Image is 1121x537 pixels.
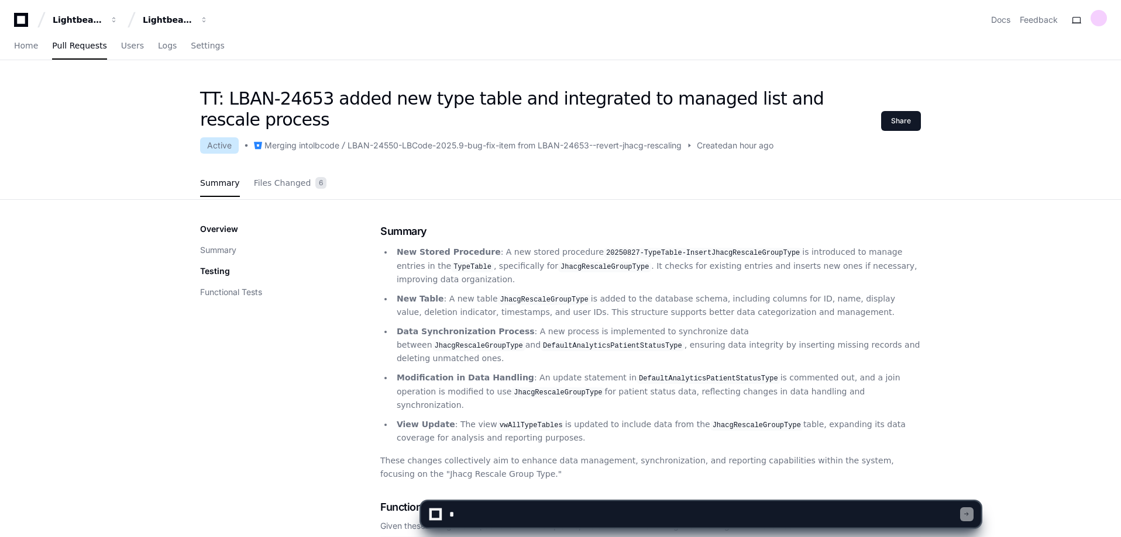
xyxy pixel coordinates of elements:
[48,9,123,30] button: Lightbeam Health
[991,14,1010,26] a: Docs
[451,262,494,272] code: TypeTable
[348,140,682,151] div: LBAN-24550-LBCode-2025.9-bug-fix-item from LBAN-24653--revert-jhacg-rescaling
[397,292,921,319] p: : A new table is added to the database schema, including columns for ID, name, display value, del...
[397,418,921,445] p: : The view is updated to include data from the table, expanding its data coverage for analysis an...
[498,295,591,305] code: JhacgRescaleGroupType
[380,223,921,240] h1: Summary
[158,33,177,60] a: Logs
[191,42,224,49] span: Settings
[397,327,535,336] strong: Data Synchronization Process
[604,248,802,258] code: 20250827-TypeTable-InsertJhacgRescaleGroupType
[397,294,444,303] strong: New Table
[397,247,501,257] strong: New Stored Procedure
[143,14,193,26] div: Lightbeam Health Solutions
[380,499,460,515] span: Functional Tests
[200,265,230,277] p: Testing
[432,341,525,351] code: JhacgRescaleGroupType
[397,245,921,286] p: : A new stored procedure is introduced to manage entries in the , specifically for . It checks fo...
[52,33,106,60] a: Pull Requests
[121,33,144,60] a: Users
[200,179,240,186] span: Summary
[254,179,311,186] span: Files Changed
[881,111,921,131] button: Share
[191,33,224,60] a: Settings
[200,223,238,235] p: Overview
[397,371,921,412] p: : An update statement in is commented out, and a join operation is modified to use for patient st...
[121,42,144,49] span: Users
[52,42,106,49] span: Pull Requests
[397,420,455,429] strong: View Update
[315,177,326,189] span: 6
[637,373,780,384] code: DefaultAnalyticsPatientStatusType
[497,420,565,431] code: vwAllTypeTables
[14,42,38,49] span: Home
[200,286,262,298] button: Functional Tests
[200,244,236,256] button: Summary
[313,140,339,151] div: lbcode
[697,140,728,151] span: Created
[710,420,803,431] code: JhacgRescaleGroupType
[728,140,773,151] span: an hour ago
[380,454,921,481] p: These changes collectively aim to enhance data management, synchronization, and reporting capabil...
[158,42,177,49] span: Logs
[380,520,921,532] div: Given these changes and past customer complaints, we'd recommend testing the following functional...
[511,387,604,398] code: JhacgRescaleGroupType
[397,373,534,382] strong: Modification in Data Handling
[1020,14,1058,26] button: Feedback
[138,9,213,30] button: Lightbeam Health Solutions
[397,325,921,365] p: : A new process is implemented to synchronize data between and , ensuring data integrity by inser...
[541,341,685,351] code: DefaultAnalyticsPatientStatusType
[14,33,38,60] a: Home
[200,88,881,130] h1: TT: LBAN-24653 added new type table and integrated to managed list and rescale process
[558,262,651,272] code: JhacgRescaleGroupType
[53,14,103,26] div: Lightbeam Health
[200,137,239,154] div: Active
[264,140,313,151] div: Merging into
